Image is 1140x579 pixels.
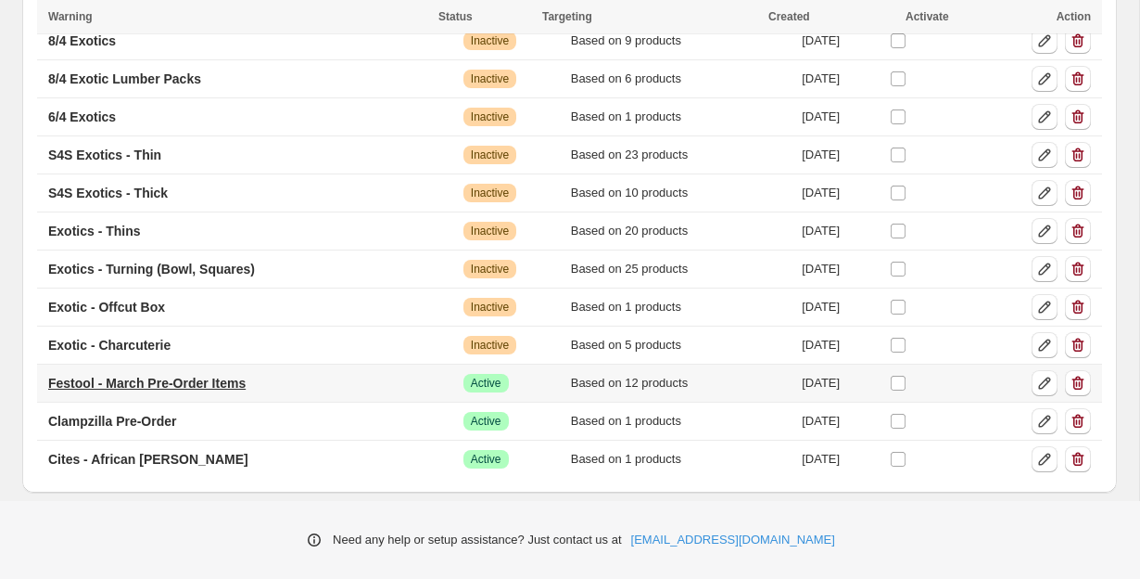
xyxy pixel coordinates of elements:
div: [DATE] [802,298,879,316]
div: Based on 23 products [571,146,791,164]
p: Exotic - Charcuterie [48,336,171,354]
span: Inactive [471,33,509,48]
span: Inactive [471,148,509,162]
div: [DATE] [802,450,879,469]
p: 8/4 Exotic Lumber Packs [48,70,201,88]
p: 6/4 Exotics [48,108,116,126]
div: Based on 25 products [571,260,791,278]
span: Inactive [471,109,509,124]
div: [DATE] [802,412,879,431]
div: Based on 20 products [571,222,791,240]
div: [DATE] [802,336,879,354]
div: [DATE] [802,70,879,88]
a: Exotics - Thins [37,216,152,246]
span: Inactive [471,71,509,86]
span: Active [471,376,501,391]
div: [DATE] [802,374,879,392]
p: Exotics - Thins [48,222,141,240]
span: Activate [906,10,949,23]
a: 6/4 Exotics [37,102,127,132]
div: [DATE] [802,222,879,240]
div: Based on 12 products [571,374,791,392]
span: Inactive [471,262,509,277]
div: [DATE] [802,32,879,50]
div: Based on 1 products [571,298,791,316]
span: Action [1057,10,1091,23]
span: Inactive [471,186,509,200]
div: Based on 1 products [571,412,791,431]
span: Inactive [471,338,509,353]
div: Based on 1 products [571,108,791,126]
p: Clampzilla Pre-Order [48,412,177,431]
p: Exotics - Turning (Bowl, Squares) [48,260,255,278]
a: Exotics - Turning (Bowl, Squares) [37,254,266,284]
p: S4S Exotics - Thin [48,146,161,164]
a: 8/4 Exotic Lumber Packs [37,64,212,94]
span: Active [471,452,501,467]
div: Based on 1 products [571,450,791,469]
a: Exotic - Offcut Box [37,292,176,322]
a: Cites - African [PERSON_NAME] [37,444,260,474]
a: S4S Exotics - Thin [37,140,172,170]
div: Based on 10 products [571,184,791,202]
p: Cites - African [PERSON_NAME] [48,450,248,469]
a: [EMAIL_ADDRESS][DOMAIN_NAME] [631,531,835,549]
span: Warning [48,10,93,23]
a: Exotic - Charcuterie [37,330,182,360]
p: 8/4 Exotics [48,32,116,50]
a: 8/4 Exotics [37,26,127,56]
span: Inactive [471,300,509,315]
a: Clampzilla Pre-Order [37,406,188,436]
span: Inactive [471,224,509,238]
div: [DATE] [802,146,879,164]
div: [DATE] [802,108,879,126]
div: [DATE] [802,260,879,278]
p: Festool - March Pre-Order Items [48,374,246,392]
span: Targeting [542,10,592,23]
p: Exotic - Offcut Box [48,298,165,316]
a: Festool - March Pre-Order Items [37,368,257,398]
p: S4S Exotics - Thick [48,184,168,202]
span: Active [471,414,501,429]
div: Based on 6 products [571,70,791,88]
div: Based on 9 products [571,32,791,50]
div: Based on 5 products [571,336,791,354]
span: Status [438,10,473,23]
span: Created [768,10,810,23]
a: S4S Exotics - Thick [37,178,179,208]
div: [DATE] [802,184,879,202]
